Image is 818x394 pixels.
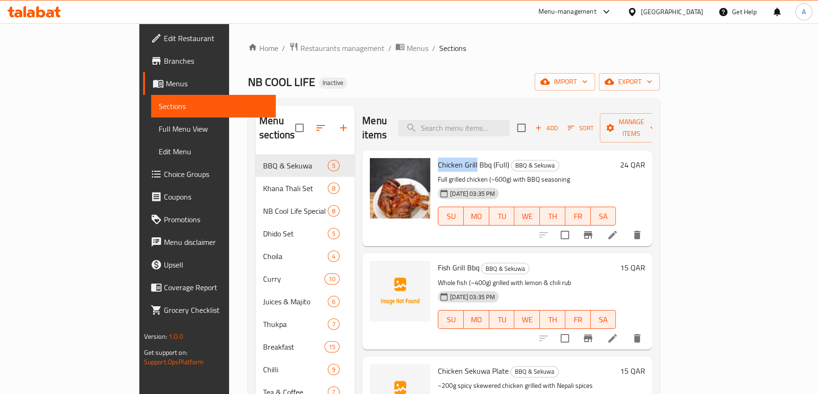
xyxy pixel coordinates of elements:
[438,380,616,392] p: ~200g spicy skewered chicken grilled with Nepali spices
[328,229,339,238] span: 5
[565,310,591,329] button: FR
[328,160,340,171] div: items
[151,140,276,163] a: Edit Menu
[438,207,464,226] button: SU
[438,364,509,378] span: Chicken Sekuwa Plate
[256,358,355,381] div: Chilli9
[542,76,588,88] span: import
[569,210,587,223] span: FR
[328,297,339,306] span: 6
[164,259,268,270] span: Upsell
[514,207,540,226] button: WE
[143,50,276,72] a: Branches
[464,207,489,226] button: MO
[565,121,596,135] button: Sort
[534,123,559,134] span: Add
[511,160,559,171] span: BBQ & Sekuwa
[164,191,268,202] span: Coupons
[143,231,276,253] a: Menu disclaimer
[263,364,328,375] span: Chilli
[328,207,339,216] span: 8
[544,210,562,223] span: TH
[328,296,340,307] div: items
[263,341,324,352] span: Breakfast
[568,123,594,134] span: Sort
[332,117,355,139] button: Add section
[620,364,645,377] h6: 15 QAR
[164,214,268,225] span: Promotions
[263,251,328,262] span: Choila
[531,121,562,135] button: Add
[407,42,428,54] span: Menus
[607,229,618,241] a: Edit menu item
[309,117,332,139] span: Sort sections
[468,313,486,327] span: MO
[641,7,703,17] div: [GEOGRAPHIC_DATA]
[263,228,328,239] div: Dhido Set
[464,310,489,329] button: MO
[362,114,387,142] h2: Menu items
[438,174,616,185] p: Full grilled chicken (~600g) with BBQ seasoning
[248,71,315,92] span: NB COOL LIFE
[577,224,599,246] button: Branch-specific-item
[263,160,328,171] span: BBQ & Sekuwa
[263,273,324,285] span: Curry
[144,356,204,368] a: Support.OpsPlatform
[518,313,536,327] span: WE
[164,33,268,44] span: Edit Restaurant
[595,210,613,223] span: SA
[300,42,384,54] span: Restaurants management
[319,77,347,89] div: Inactive
[511,118,531,138] span: Select section
[328,365,339,374] span: 9
[370,158,430,218] img: Chicken Grill Bbq (Full)
[438,158,509,172] span: Chicken Grill Bbq (Full)
[151,95,276,117] a: Sections
[263,296,328,307] div: Juices & Majito
[607,333,618,344] a: Edit menu item
[164,282,268,293] span: Coverage Report
[591,207,616,226] button: SA
[599,73,660,91] button: export
[544,313,562,327] span: TH
[511,366,559,377] div: BBQ & Sekuwa
[256,290,355,313] div: Juices & Majito6
[531,121,562,135] span: Add item
[256,245,355,268] div: Choila4
[256,335,355,358] div: Breakfast15
[328,183,340,194] div: items
[256,154,355,177] div: BBQ & Sekuwa5
[388,42,392,54] li: /
[489,310,515,329] button: TU
[143,253,276,276] a: Upsell
[555,328,575,348] span: Select to update
[263,183,328,194] div: Khana Thali Set
[328,251,340,262] div: items
[468,210,486,223] span: MO
[328,228,340,239] div: items
[144,330,167,343] span: Version:
[328,161,339,170] span: 5
[620,158,645,171] h6: 24 QAR
[328,184,339,193] span: 8
[442,210,460,223] span: SU
[282,42,285,54] li: /
[328,205,340,217] div: items
[259,114,295,142] h2: Menu sections
[164,168,268,180] span: Choice Groups
[802,7,806,17] span: A
[538,6,596,17] div: Menu-management
[324,273,340,285] div: items
[263,205,328,217] div: NB Cool Life Special
[370,261,430,321] img: Fish Grill Bbq
[395,42,428,54] a: Menus
[626,224,648,246] button: delete
[432,42,435,54] li: /
[607,116,656,140] span: Manage items
[166,78,268,89] span: Menus
[325,275,339,284] span: 10
[263,319,328,330] span: Thukpa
